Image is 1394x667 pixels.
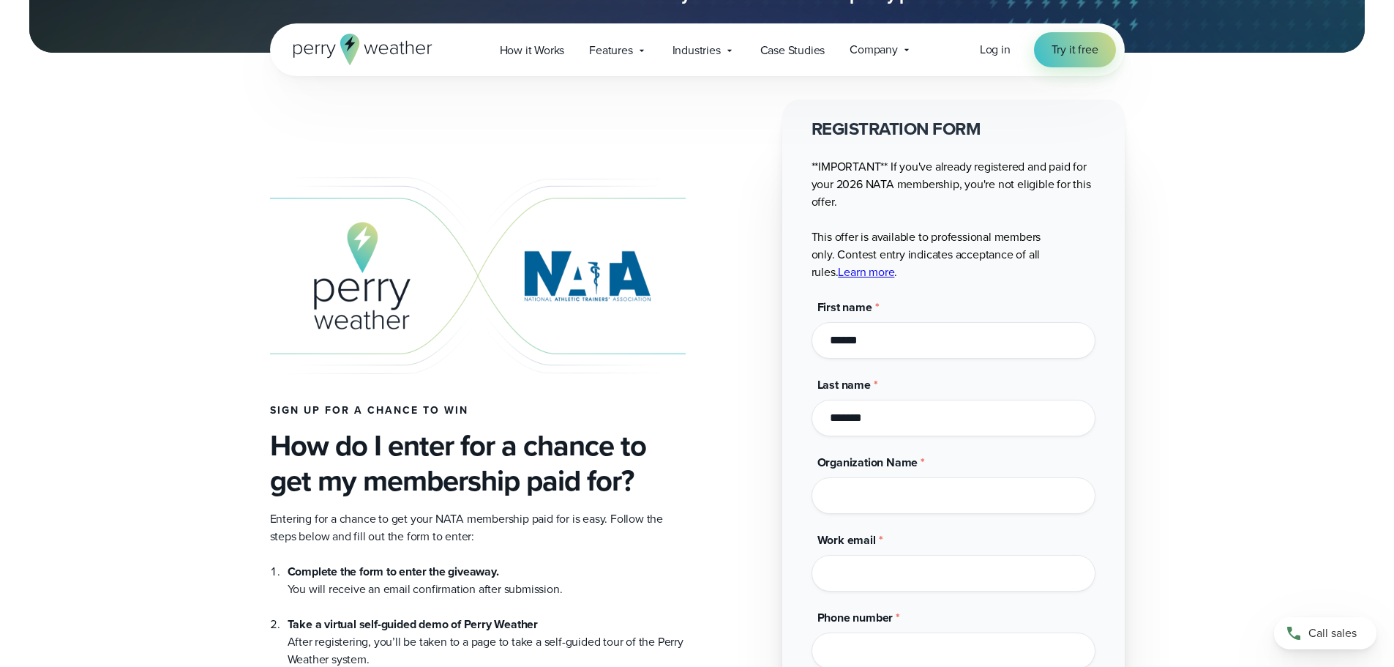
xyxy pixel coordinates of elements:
a: How it Works [487,35,577,65]
h3: How do I enter for a chance to get my membership paid for? [270,428,686,499]
span: First name [817,299,872,316]
span: Log in [980,41,1011,58]
span: Last name [817,376,871,393]
span: Case Studies [760,42,825,59]
a: Log in [980,41,1011,59]
span: Try it free [1052,41,1098,59]
strong: Take a virtual self-guided demo of Perry Weather [288,616,538,633]
h4: Sign up for a chance to win [270,405,686,417]
p: **IMPORTANT** If you've already registered and paid for your 2026 NATA membership, you're not eli... [812,158,1095,281]
strong: REGISTRATION FORM [812,116,981,142]
span: Company [850,41,898,59]
strong: Complete the form to enter the giveaway. [288,563,499,580]
span: How it Works [500,42,565,59]
a: Call sales [1274,617,1376,649]
a: Case Studies [748,35,838,65]
a: Try it free [1034,32,1116,67]
li: You will receive an email confirmation after submission. [288,563,686,598]
p: Entering for a chance to get your NATA membership paid for is easy. Follow the steps below and fi... [270,510,686,545]
span: Work email [817,532,876,548]
span: Organization Name [817,454,918,471]
span: Phone number [817,609,893,626]
span: Features [589,42,632,59]
span: Call sales [1308,625,1357,642]
span: Industries [672,42,721,59]
a: Learn more [838,264,894,280]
